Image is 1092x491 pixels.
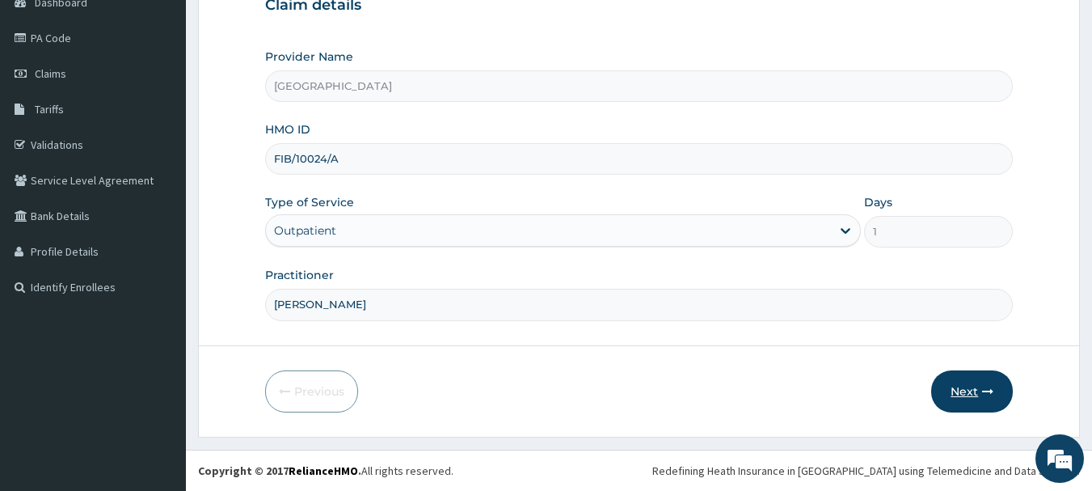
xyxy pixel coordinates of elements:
[274,222,336,239] div: Outpatient
[84,91,272,112] div: Chat with us now
[186,450,1092,491] footer: All rights reserved.
[35,66,66,81] span: Claims
[265,8,304,47] div: Minimize live chat window
[265,289,1014,320] input: Enter Name
[8,323,308,379] textarea: Type your message and hit 'Enter'
[265,267,334,283] label: Practitioner
[30,81,65,121] img: d_794563401_company_1708531726252_794563401
[652,463,1080,479] div: Redefining Heath Insurance in [GEOGRAPHIC_DATA] using Telemedicine and Data Science!
[265,49,353,65] label: Provider Name
[94,144,223,307] span: We're online!
[864,194,892,210] label: Days
[931,370,1013,413] button: Next
[265,121,310,138] label: HMO ID
[35,102,64,116] span: Tariffs
[265,194,354,210] label: Type of Service
[265,143,1014,175] input: Enter HMO ID
[198,463,361,478] strong: Copyright © 2017 .
[289,463,358,478] a: RelianceHMO
[265,370,358,413] button: Previous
